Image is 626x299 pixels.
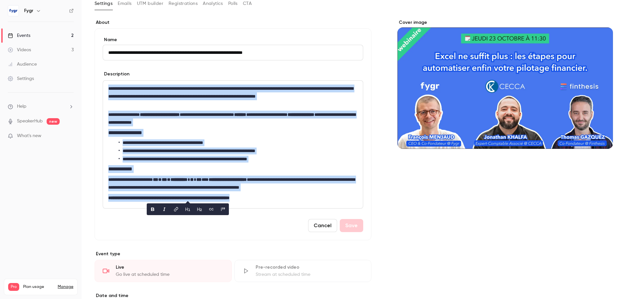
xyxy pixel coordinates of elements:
[256,264,364,271] div: Pre-recorded video
[47,118,60,125] span: new
[218,204,228,214] button: blockquote
[17,133,41,139] span: What's new
[103,37,363,43] label: Name
[103,81,363,208] div: editor
[95,19,371,26] label: About
[95,292,371,299] label: Date and time
[397,19,613,149] section: Cover image
[171,204,181,214] button: link
[116,264,224,271] div: Live
[308,219,337,232] button: Cancel
[116,271,224,278] div: Go live at scheduled time
[256,271,364,278] div: Stream at scheduled time
[8,103,74,110] li: help-dropdown-opener
[147,204,158,214] button: bold
[24,8,33,14] h6: Fygr
[17,118,43,125] a: SpeakerHub
[58,284,73,290] a: Manage
[103,80,363,209] section: description
[397,19,613,26] label: Cover image
[234,260,372,282] div: Pre-recorded videoStream at scheduled time
[8,283,19,291] span: Pro
[8,32,30,39] div: Events
[8,47,31,53] div: Videos
[8,6,19,16] img: Fygr
[95,251,371,257] p: Event type
[95,260,232,282] div: LiveGo live at scheduled time
[8,61,37,68] div: Audience
[17,103,26,110] span: Help
[23,284,54,290] span: Plan usage
[103,71,129,77] label: Description
[159,204,170,214] button: italic
[8,75,34,82] div: Settings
